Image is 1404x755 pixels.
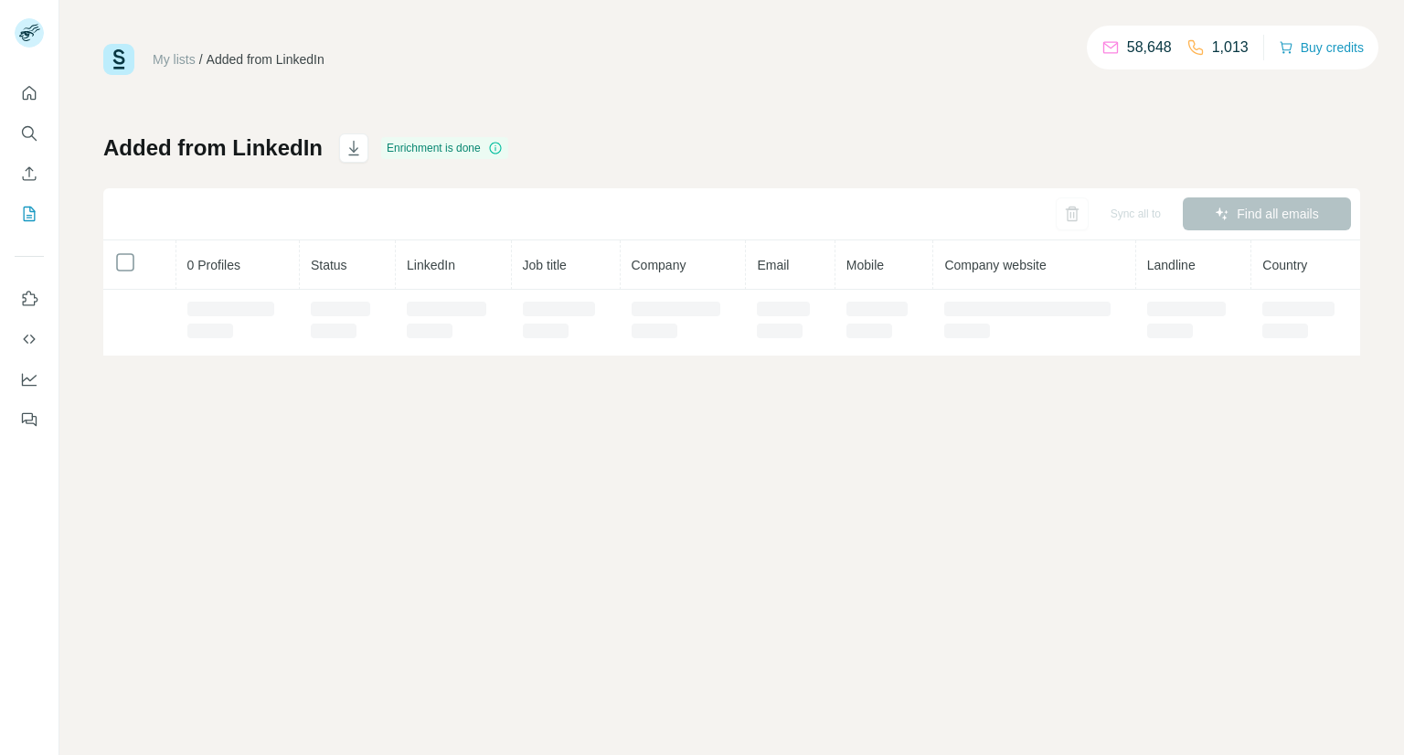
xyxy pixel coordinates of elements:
button: Feedback [15,403,44,436]
span: Email [757,258,789,272]
h1: Added from LinkedIn [103,133,323,163]
span: Job title [523,258,567,272]
img: Surfe Logo [103,44,134,75]
button: Buy credits [1279,35,1364,60]
button: Quick start [15,77,44,110]
span: Landline [1147,258,1196,272]
span: Country [1262,258,1307,272]
button: Dashboard [15,363,44,396]
span: Mobile [846,258,884,272]
button: Use Surfe on LinkedIn [15,282,44,315]
div: Added from LinkedIn [207,50,324,69]
button: My lists [15,197,44,230]
a: My lists [153,52,196,67]
span: Company website [944,258,1046,272]
span: Status [311,258,347,272]
li: / [199,50,203,69]
span: LinkedIn [407,258,455,272]
button: Use Surfe API [15,323,44,356]
p: 1,013 [1212,37,1249,58]
span: Company [632,258,686,272]
p: 58,648 [1127,37,1172,58]
button: Search [15,117,44,150]
span: 0 Profiles [187,258,240,272]
button: Enrich CSV [15,157,44,190]
div: Enrichment is done [381,137,508,159]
